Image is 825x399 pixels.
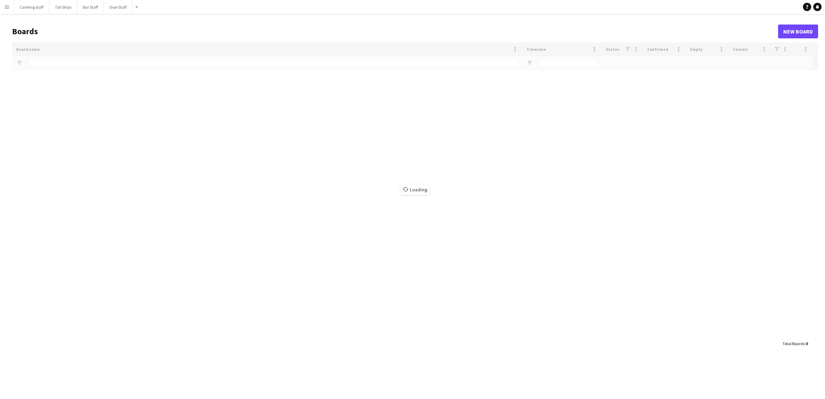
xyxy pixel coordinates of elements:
[14,0,49,14] button: Catering staff
[401,184,429,195] span: Loading
[778,25,818,38] a: New Board
[104,0,133,14] button: Door Staff
[806,341,808,346] span: 0
[49,0,77,14] button: Tall Ships
[783,337,808,350] div: :
[77,0,104,14] button: Bar Staff
[12,26,778,37] h1: Boards
[783,341,805,346] span: Total Boards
